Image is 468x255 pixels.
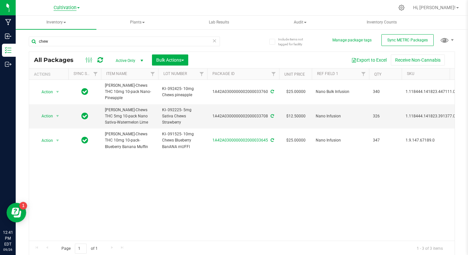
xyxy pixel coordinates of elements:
span: select [54,87,62,97]
span: Sync from Compliance System [270,138,274,142]
span: Action [36,87,53,97]
a: Audit [260,16,341,29]
span: Include items not tagged for facility [278,37,311,47]
span: $12.50000 [283,112,309,121]
a: Filter [448,68,459,80]
span: In Sync [81,87,88,96]
a: Ref Field 1 [317,71,338,76]
inline-svg: Manufacturing [5,19,11,25]
span: Action [36,112,53,121]
a: 1A42A0300000002000033645 [212,138,268,142]
inline-svg: Inbound [5,33,11,39]
a: Item Name [106,71,127,76]
span: select [54,112,62,121]
span: Clear [212,37,217,45]
span: Nano Infusion [316,137,365,143]
p: 09/26 [3,247,13,252]
a: Inventory [16,16,96,29]
span: Plants [97,16,177,29]
inline-svg: Outbound [5,61,11,67]
a: Sync Status [74,71,99,76]
iframe: Resource center unread badge [19,202,27,210]
span: select [54,136,62,145]
span: In Sync [81,136,88,145]
button: Bulk Actions [152,54,188,66]
span: Page of 1 [56,244,103,254]
span: [PERSON_NAME]-Chews THC 10mg 10-pack-Blueberry Banana Muffin [105,131,154,150]
span: [PERSON_NAME]-Chews THC 5mg 10-pack Nano Sativa-Watermelon Lime [105,107,154,126]
button: Sync METRC Packages [381,34,434,46]
span: Inventory Counts [358,20,406,25]
div: 1A42A0300000002000033760 [206,89,280,95]
a: Lab Results [178,16,259,29]
span: KI- 091525- 10mg Chews Blueberry BanANA mUFFI [162,131,203,150]
a: Inventory Counts [341,16,422,29]
a: Unit Price [284,72,305,77]
span: In Sync [81,112,88,121]
a: Filter [268,68,279,80]
a: SKU [407,71,414,76]
div: Manage settings [397,5,406,11]
inline-svg: Inventory [5,47,11,53]
p: 12:41 PM EDT [3,230,13,247]
span: KI- 092425- 10mg Chews pineapple [162,86,203,98]
span: 1.118444.141823.391377.0 [406,113,455,119]
span: Cultivation [54,5,76,11]
a: Filter [196,68,207,80]
a: Lot Number [163,71,187,76]
button: Manage package tags [332,37,372,43]
button: Receive Non-Cannabis [391,54,445,66]
span: $25.00000 [283,136,309,145]
span: [PERSON_NAME]-Chews THC 10mg 10-pack Nano-Pineapple [105,82,154,101]
span: KI- 092225- 5mg Sativa Chews Strawberry [162,107,203,126]
a: Filter [90,68,101,80]
a: Filter [358,68,369,80]
span: Sync METRC Packages [387,38,428,42]
a: Package ID [212,71,235,76]
span: $25.00000 [283,87,309,97]
span: 1.9.147.67189.0 [406,137,455,143]
iframe: Resource center [7,203,26,222]
span: Nano Bulk Infusion [316,89,365,95]
span: Bulk Actions [156,57,184,63]
a: Qty [374,72,381,77]
div: Actions [34,72,66,77]
span: 326 [373,113,398,119]
span: Sync from Compliance System [270,114,274,118]
span: 340 [373,89,398,95]
span: Lab Results [200,20,238,25]
span: 1 - 3 of 3 items [411,244,448,253]
span: 347 [373,137,398,143]
div: 1A42A0300000002000033708 [206,113,280,119]
span: 1.118444.141823.447111.0 [406,89,455,95]
span: All Packages [34,56,80,64]
span: Action [36,136,53,145]
span: Sync from Compliance System [270,89,274,94]
a: Plants [97,16,178,29]
input: 1 [75,244,87,254]
input: Search Package ID, Item Name, SKU, Lot or Part Number... [29,37,220,46]
button: Export to Excel [347,54,391,66]
a: Filter [147,68,158,80]
span: Nano Infusion [316,113,365,119]
span: Hi, [PERSON_NAME]! [413,5,456,10]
